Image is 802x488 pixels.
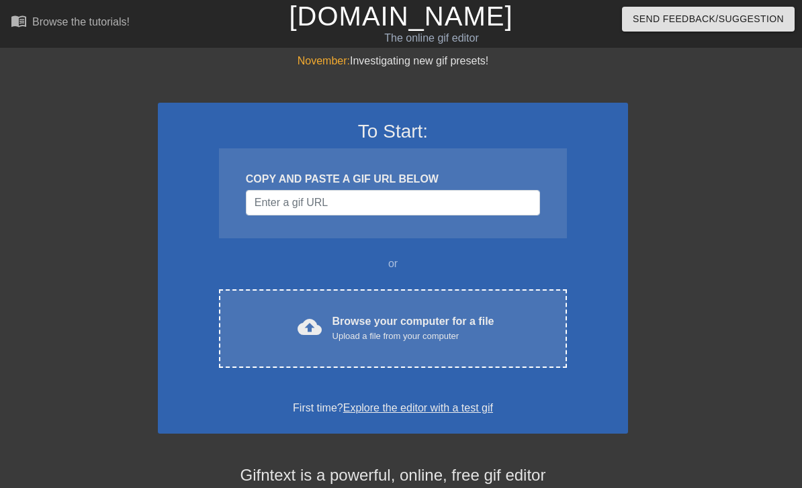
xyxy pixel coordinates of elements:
div: First time? [175,400,611,416]
a: Explore the editor with a test gif [343,402,493,413]
a: Browse the tutorials! [11,13,130,34]
span: menu_book [11,13,27,29]
div: Investigating new gif presets! [158,53,628,69]
a: [DOMAIN_NAME] [289,1,513,31]
div: Browse your computer for a file [332,313,494,343]
input: Username [246,190,540,215]
span: November: [298,55,350,66]
button: Send Feedback/Suggestion [622,7,795,32]
div: Browse the tutorials! [32,16,130,28]
h4: Gifntext is a powerful, online, free gif editor [158,466,628,485]
div: The online gif editor [274,30,589,46]
div: COPY AND PASTE A GIF URL BELOW [246,171,540,187]
span: cloud_upload [298,315,322,339]
span: Send Feedback/Suggestion [633,11,784,28]
div: or [193,256,593,272]
div: Upload a file from your computer [332,330,494,343]
h3: To Start: [175,120,611,143]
